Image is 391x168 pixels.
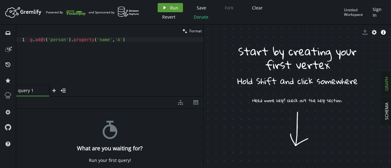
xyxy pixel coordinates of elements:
button: Clear [247,3,267,12]
span: Save [197,5,206,11]
span: Sign In [373,6,383,18]
span: Revert [162,14,175,20]
span: query 1 [18,88,42,93]
span: Fork [225,5,233,11]
span: Run [170,5,178,11]
button: Revert [158,12,180,21]
div: 1 [16,37,29,42]
button: Run [158,3,183,12]
div: Powered By [46,7,86,18]
button: Donate [189,12,213,21]
div: Untitled Workspace [344,8,370,17]
span: Donate [194,14,208,20]
button: Fork [220,3,238,12]
div: and Sponsored by [89,6,139,18]
span: Format [189,28,202,34]
button: Format [181,25,203,37]
span: Clear [252,5,263,11]
img: AWS Neptune [118,6,139,17]
span: SCHEMA [384,102,389,120]
button: Save [192,3,211,12]
span: GRAPH [384,77,389,91]
h4: What are you waiting for? [77,145,143,152]
div: Run your first query! [89,158,131,163]
button: Sign In [370,3,386,21]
